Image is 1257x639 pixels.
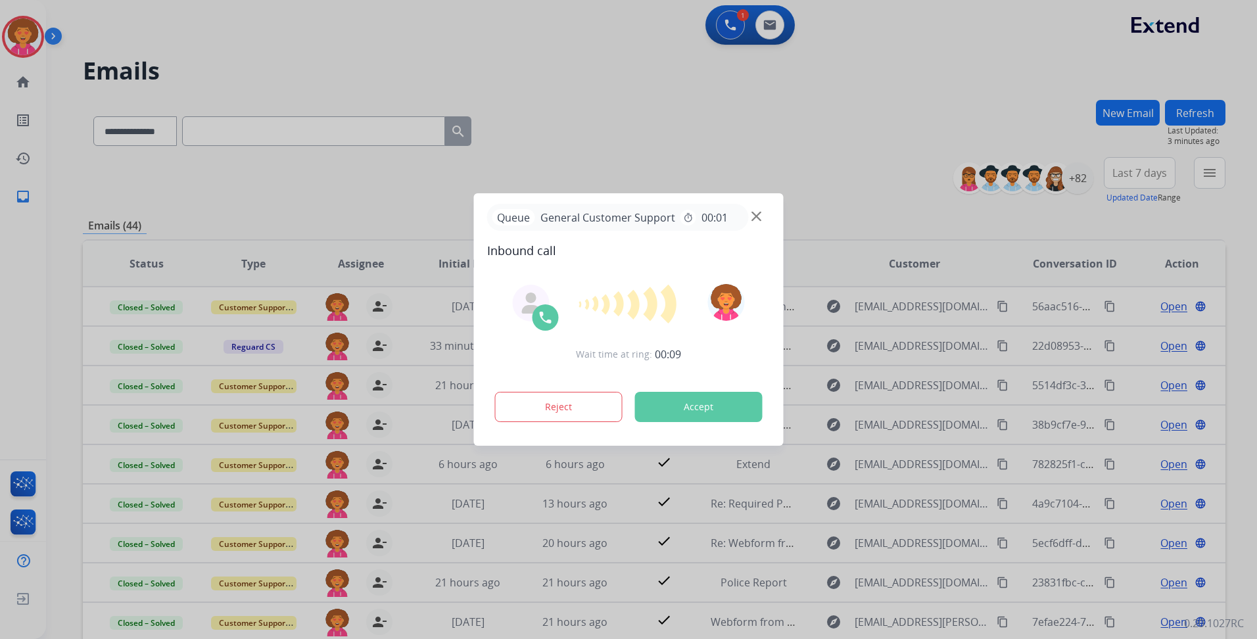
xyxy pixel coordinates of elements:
img: avatar [707,284,744,321]
mat-icon: timer [683,212,694,223]
span: 00:01 [701,210,728,225]
img: close-button [751,212,761,222]
span: General Customer Support [535,210,680,225]
span: 00:09 [655,346,681,362]
button: Accept [635,392,763,422]
button: Reject [495,392,623,422]
img: call-icon [538,310,554,325]
img: agent-avatar [521,293,542,314]
p: Queue [492,209,535,225]
span: Inbound call [487,241,771,260]
p: 0.20.1027RC [1184,615,1244,631]
span: Wait time at ring: [576,348,652,361]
